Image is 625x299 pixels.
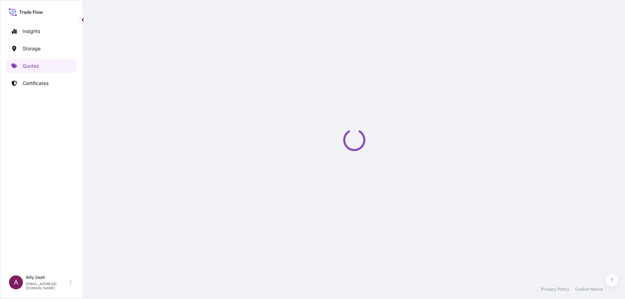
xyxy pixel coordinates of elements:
p: Storage [23,45,41,52]
p: Insights [23,28,40,35]
p: Quotes [23,63,39,69]
p: [EMAIL_ADDRESS][DOMAIN_NAME] [26,282,69,290]
span: A [14,279,18,286]
a: Insights [6,24,77,38]
p: Certificates [23,80,49,87]
p: Ailly Seah [26,275,69,280]
a: Privacy Policy [541,286,570,292]
a: Cookie Notice [575,286,603,292]
a: Storage [6,42,77,56]
a: Quotes [6,59,77,73]
a: Certificates [6,76,77,90]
